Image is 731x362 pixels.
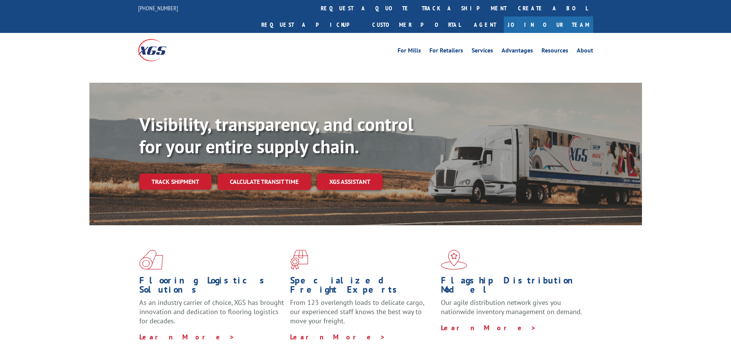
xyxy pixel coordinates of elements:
a: Services [472,48,493,56]
a: Join Our Team [504,16,593,33]
a: Advantages [502,48,533,56]
a: Track shipment [139,174,211,190]
a: Learn More > [441,323,536,332]
a: For Mills [398,48,421,56]
img: xgs-icon-total-supply-chain-intelligence-red [139,250,163,270]
img: xgs-icon-focused-on-flooring-red [290,250,308,270]
span: Our agile distribution network gives you nationwide inventory management on demand. [441,298,582,316]
img: xgs-icon-flagship-distribution-model-red [441,250,467,270]
a: Request a pickup [256,16,366,33]
h1: Flagship Distribution Model [441,276,586,298]
a: Learn More > [139,333,235,341]
p: From 123 overlength loads to delicate cargo, our experienced staff knows the best way to move you... [290,298,435,332]
a: Learn More > [290,333,386,341]
span: As an industry carrier of choice, XGS has brought innovation and dedication to flooring logistics... [139,298,284,325]
a: XGS ASSISTANT [317,174,383,190]
a: For Retailers [429,48,463,56]
h1: Flooring Logistics Solutions [139,276,284,298]
a: Customer Portal [366,16,466,33]
b: Visibility, transparency, and control for your entire supply chain. [139,112,413,158]
a: Agent [466,16,504,33]
h1: Specialized Freight Experts [290,276,435,298]
a: Calculate transit time [218,174,311,190]
a: Resources [541,48,568,56]
a: About [577,48,593,56]
a: [PHONE_NUMBER] [138,4,178,12]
